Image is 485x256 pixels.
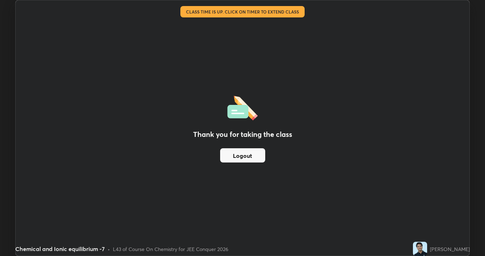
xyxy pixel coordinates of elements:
img: a66c93c3f3b24783b2fbdc83a771ea14.jpg [413,242,427,256]
div: • [108,245,110,253]
div: L43 of Course On Chemistry for JEE Conquer 2026 [113,245,228,253]
img: offlineFeedback.1438e8b3.svg [227,94,258,121]
h2: Thank you for taking the class [193,129,292,140]
button: Logout [220,148,265,162]
div: Chemical and Ionic equilibrium -7 [15,245,105,253]
div: [PERSON_NAME] [430,245,470,253]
